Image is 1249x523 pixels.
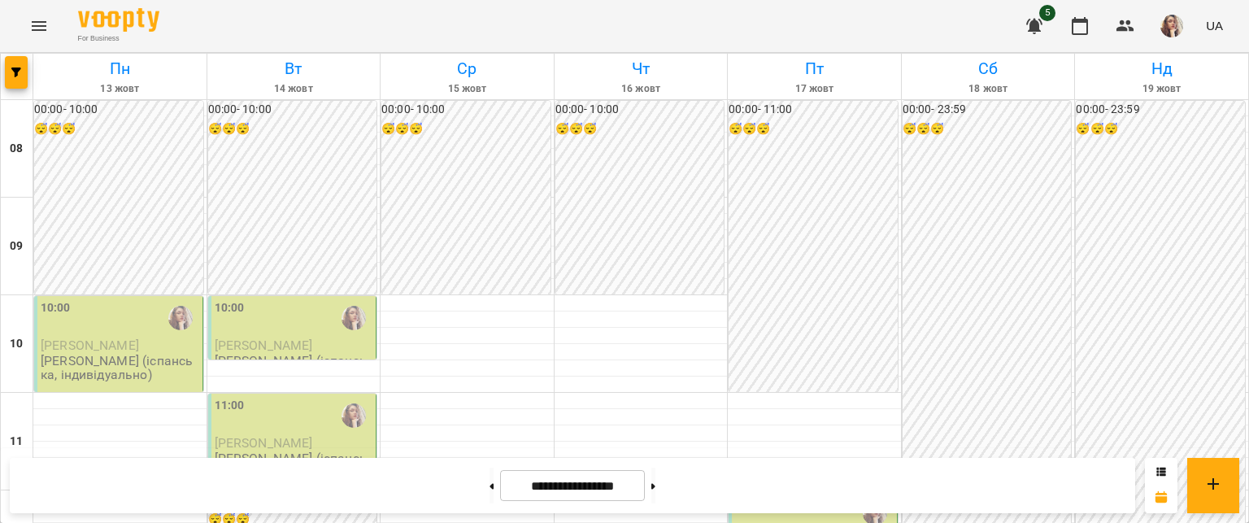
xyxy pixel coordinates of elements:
img: Івашура Анна Вікторівна (і) [342,306,366,330]
h6: 00:00 - 23:59 [1076,101,1245,119]
h6: Пт [730,56,899,81]
h6: 11 [10,433,23,451]
h6: 08 [10,140,23,158]
h6: 😴😴😴 [729,120,898,138]
button: Menu [20,7,59,46]
h6: Сб [904,56,1073,81]
h6: 00:00 - 10:00 [381,101,551,119]
h6: 😴😴😴 [208,120,377,138]
h6: 😴😴😴 [555,120,725,138]
button: UA [1199,11,1229,41]
p: [PERSON_NAME] (іспанська, індивідуально) [215,354,373,382]
label: 10:00 [215,299,245,317]
h6: 17 жовт [730,81,899,97]
label: 10:00 [41,299,71,317]
h6: 😴😴😴 [1076,120,1245,138]
h6: 09 [10,238,23,255]
h6: 00:00 - 10:00 [34,101,203,119]
img: Voopty Logo [78,8,159,32]
span: [PERSON_NAME] [41,338,139,353]
img: 81cb2171bfcff7464404e752be421e56.JPG [1160,15,1183,37]
h6: Нд [1077,56,1246,81]
img: Івашура Анна Вікторівна (і) [342,403,366,428]
h6: 😴😴😴 [381,120,551,138]
h6: Чт [557,56,725,81]
h6: 14 жовт [210,81,378,97]
h6: 😴😴😴 [34,120,203,138]
h6: Вт [210,56,378,81]
h6: Ср [383,56,551,81]
h6: 00:00 - 10:00 [555,101,725,119]
h6: 00:00 - 11:00 [729,101,898,119]
h6: 19 жовт [1077,81,1246,97]
label: 11:00 [215,397,245,415]
h6: 15 жовт [383,81,551,97]
h6: 00:00 - 10:00 [208,101,377,119]
h6: 10 [10,335,23,353]
h6: Пн [36,56,204,81]
span: [PERSON_NAME] [215,338,313,353]
span: 5 [1039,5,1055,21]
h6: 16 жовт [557,81,725,97]
h6: 😴😴😴 [903,120,1072,138]
span: [PERSON_NAME] [215,435,313,451]
p: [PERSON_NAME] (іспанська, індивідуально) [41,354,199,382]
span: UA [1206,17,1223,34]
h6: 13 жовт [36,81,204,97]
span: For Business [78,33,159,44]
img: Івашура Анна Вікторівна (і) [168,306,193,330]
h6: 18 жовт [904,81,1073,97]
h6: 00:00 - 23:59 [903,101,1072,119]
